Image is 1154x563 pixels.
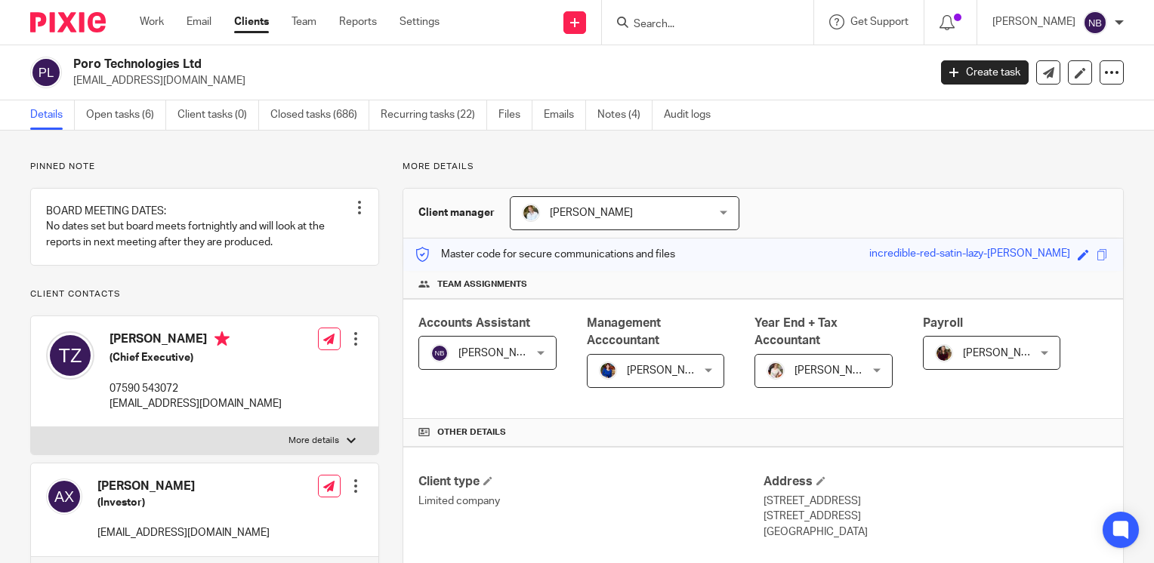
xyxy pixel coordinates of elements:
img: svg%3E [46,331,94,380]
a: Create task [941,60,1029,85]
h4: Client type [418,474,763,490]
img: MaxAcc_Sep21_ElliDeanPhoto_030.jpg [935,344,953,362]
img: Nicole.jpeg [599,361,617,380]
img: Kayleigh%20Henson.jpeg [767,361,785,380]
a: Team [292,14,316,29]
div: incredible-red-satin-lazy-[PERSON_NAME] [869,246,1070,263]
span: [PERSON_NAME] [795,365,878,376]
p: 07590 543072 [110,381,282,396]
p: [EMAIL_ADDRESS][DOMAIN_NAME] [110,396,282,411]
p: [EMAIL_ADDRESS][DOMAIN_NAME] [97,525,270,540]
span: Other details [437,426,506,438]
p: Pinned note [30,161,379,173]
a: Work [140,14,164,29]
p: More details [403,161,1124,173]
h3: Client manager [418,205,495,220]
img: Pixie [30,12,106,32]
span: Payroll [923,317,963,329]
h5: (Investor) [97,495,270,510]
a: Audit logs [664,100,722,130]
a: Client tasks (0) [177,100,259,130]
p: More details [288,435,339,447]
h4: [PERSON_NAME] [110,331,282,350]
span: Management Acccountant [587,317,661,346]
a: Reports [339,14,377,29]
i: Primary [214,331,230,346]
img: svg%3E [1083,11,1107,35]
p: [GEOGRAPHIC_DATA] [764,525,1108,540]
a: Recurring tasks (22) [381,100,487,130]
span: Team assignments [437,278,527,291]
a: Clients [234,14,269,29]
p: [PERSON_NAME] [992,14,1075,29]
span: [PERSON_NAME] [963,348,1046,358]
h4: [PERSON_NAME] [97,478,270,494]
span: [PERSON_NAME] [627,365,710,376]
a: Notes (4) [597,100,653,130]
p: [STREET_ADDRESS] [764,494,1108,509]
span: Get Support [850,17,909,27]
a: Settings [400,14,440,29]
p: Master code for secure communications and files [415,247,675,262]
input: Search [632,18,768,32]
p: [EMAIL_ADDRESS][DOMAIN_NAME] [73,73,918,88]
a: Emails [544,100,586,130]
h5: (Chief Executive) [110,350,282,365]
a: Files [498,100,532,130]
span: Accounts Assistant [418,317,530,329]
span: [PERSON_NAME] [458,348,542,358]
p: Limited company [418,494,763,509]
a: Open tasks (6) [86,100,166,130]
h2: Poro Technologies Ltd [73,57,749,72]
a: Details [30,100,75,130]
img: sarah-royle.jpg [522,204,540,222]
a: Closed tasks (686) [270,100,369,130]
img: svg%3E [46,478,82,515]
img: svg%3E [430,344,449,362]
span: [PERSON_NAME] [550,208,633,218]
p: Client contacts [30,288,379,300]
p: [STREET_ADDRESS] [764,509,1108,524]
img: svg%3E [30,57,62,88]
a: Email [187,14,211,29]
h4: Address [764,474,1108,490]
span: Year End + Tax Accountant [754,317,838,346]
